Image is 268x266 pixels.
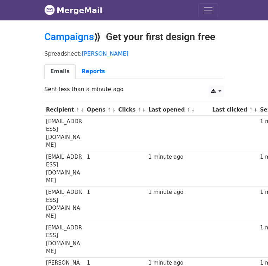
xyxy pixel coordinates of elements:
[76,107,80,113] a: ↑
[87,153,115,161] div: 1
[198,3,218,17] button: Toggle navigation
[148,153,209,161] div: 1 minute ago
[76,64,111,79] a: Reports
[148,188,209,196] div: 1 minute ago
[44,104,85,116] th: Recipient
[254,107,257,113] a: ↓
[44,50,224,57] p: Spreadsheet:
[142,107,146,113] a: ↓
[44,3,102,18] a: MergeMail
[82,50,128,57] a: [PERSON_NAME]
[80,107,84,113] a: ↓
[44,64,76,79] a: Emails
[44,5,55,15] img: MergeMail logo
[187,107,191,113] a: ↑
[44,116,85,151] td: [EMAIL_ADDRESS][DOMAIN_NAME]
[249,107,253,113] a: ↑
[44,186,85,222] td: [EMAIL_ADDRESS][DOMAIN_NAME]
[44,151,85,186] td: [EMAIL_ADDRESS][DOMAIN_NAME]
[85,104,117,116] th: Opens
[147,104,211,116] th: Last opened
[44,31,94,43] a: Campaigns
[107,107,111,113] a: ↑
[138,107,141,113] a: ↑
[44,31,224,43] h2: ⟫ Get your first design free
[191,107,195,113] a: ↓
[44,222,85,257] td: [EMAIL_ADDRESS][DOMAIN_NAME]
[112,107,116,113] a: ↓
[116,104,146,116] th: Clicks
[44,85,224,93] p: Sent less than a minute ago
[211,104,259,116] th: Last clicked
[87,188,115,196] div: 1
